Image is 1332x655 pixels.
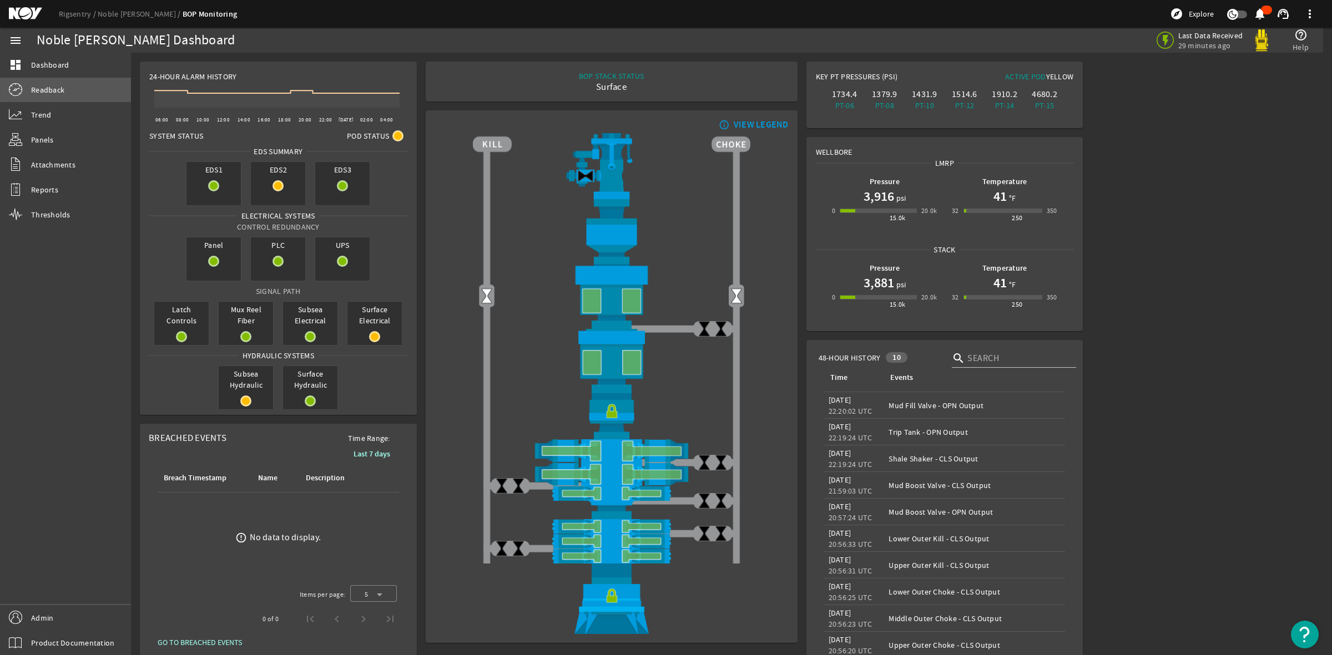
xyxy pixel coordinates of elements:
div: Surface [579,82,644,93]
img: PipeRamOpen.png [473,486,750,501]
a: BOP Monitoring [183,9,238,19]
img: ValveClose.png [713,492,729,509]
div: 20.0k [921,292,937,303]
div: Trip Tank - OPN Output [889,426,1061,438]
legacy-datetime-component: 20:56:31 UTC [829,566,872,576]
span: 29 minutes ago [1178,40,1243,50]
img: RiserConnectorLock.png [473,393,750,439]
img: PipeRamOpen.png [473,534,750,549]
div: Description [306,472,345,484]
div: PT-08 [867,100,902,111]
span: Readback [31,84,64,95]
legacy-datetime-component: 21:59:03 UTC [829,486,872,496]
h1: 3,881 [864,274,894,292]
button: Last 7 days [345,444,399,464]
button: more_vert [1296,1,1323,27]
div: 1514.6 [947,89,982,100]
span: EDS2 [251,162,305,177]
span: Attachments [31,159,75,170]
div: PT-15 [1027,100,1062,111]
text: 12:00 [217,116,230,123]
button: GO TO BREACHED EVENTS [149,632,251,652]
div: 350 [1047,205,1057,216]
b: Pressure [870,176,900,187]
span: Breached Events [149,432,226,444]
text: 10:00 [196,116,209,123]
div: 10 [886,352,907,363]
legacy-datetime-component: [DATE] [829,528,851,538]
legacy-datetime-component: [DATE] [829,395,851,405]
mat-icon: error_outline [235,532,247,544]
div: Key PT Pressures (PSI) [816,71,945,87]
span: Panel [186,237,241,253]
a: Noble [PERSON_NAME] [98,9,183,19]
div: PT-06 [827,100,862,111]
h1: 41 [993,274,1007,292]
img: RiserAdapter.png [473,133,750,199]
legacy-datetime-component: [DATE] [829,581,851,591]
button: Open Resource Center [1291,621,1319,648]
text: 18:00 [278,116,291,123]
img: PipeRamOpen.png [473,549,750,563]
img: ValveClose.png [696,454,713,471]
legacy-datetime-component: [DATE] [829,475,851,485]
span: Product Documentation [31,637,114,648]
img: Yellowpod.svg [1250,29,1273,52]
div: Events [890,372,913,384]
legacy-datetime-component: 22:19:24 UTC [829,433,872,443]
span: Active Pod [1005,72,1046,82]
div: Noble [PERSON_NAME] Dashboard [37,35,235,46]
legacy-datetime-component: 22:19:24 UTC [829,459,872,469]
legacy-datetime-component: 20:56:23 UTC [829,619,872,629]
img: ValveClose.png [493,478,510,494]
img: ValveClose.png [696,321,713,337]
text: 14:00 [238,116,250,123]
div: Mud Fill Valve - OPN Output [889,400,1061,411]
legacy-datetime-component: [DATE] [829,634,851,644]
div: Name [256,472,291,484]
div: 20.0k [921,205,937,216]
img: UpperAnnularOpen.png [473,264,750,329]
img: ValveClose.png [696,492,713,509]
div: Mud Boost Valve - OPN Output [889,506,1061,517]
span: Signal Path [256,286,301,296]
div: 1734.4 [827,89,862,100]
mat-icon: menu [9,34,22,47]
mat-icon: info_outline [717,120,730,129]
div: 0 [832,205,835,216]
span: Dashboard [31,59,69,70]
img: Valve2Close.png [577,167,594,184]
div: 1910.2 [987,89,1022,100]
div: 1379.9 [867,89,902,100]
legacy-datetime-component: 22:20:02 UTC [829,406,872,416]
span: Hydraulic Systems [239,350,318,361]
input: Search [967,352,1067,365]
img: BopBodyShearBottom.png [473,501,750,519]
text: 04:00 [380,116,393,123]
a: Rigsentry [59,9,98,19]
span: Yellow [1046,72,1074,82]
span: Electrical Systems [238,210,319,221]
span: Surface Hydraulic [283,366,337,393]
span: GO TO BREACHED EVENTS [158,637,242,648]
text: 22:00 [319,116,332,123]
legacy-datetime-component: 20:57:24 UTC [829,512,872,522]
h1: 3,916 [864,187,894,205]
legacy-datetime-component: [DATE] [829,422,851,431]
img: WellheadConnectorLock.png [473,563,750,634]
div: PT-10 [907,100,942,111]
b: Temperature [982,263,1027,273]
text: 02:00 [360,116,373,123]
div: PT-12 [947,100,982,111]
div: Time [829,372,876,384]
b: Last 7 days [354,449,390,459]
text: 06:00 [155,116,168,123]
b: Pressure [870,263,900,273]
span: Reports [31,184,58,195]
span: Help [1293,42,1309,53]
div: Middle Outer Choke - CLS Output [889,613,1061,624]
text: 20:00 [299,116,311,123]
span: °F [1007,279,1016,290]
div: BOP STACK STATUS [579,70,644,82]
div: No data to display. [250,532,321,543]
